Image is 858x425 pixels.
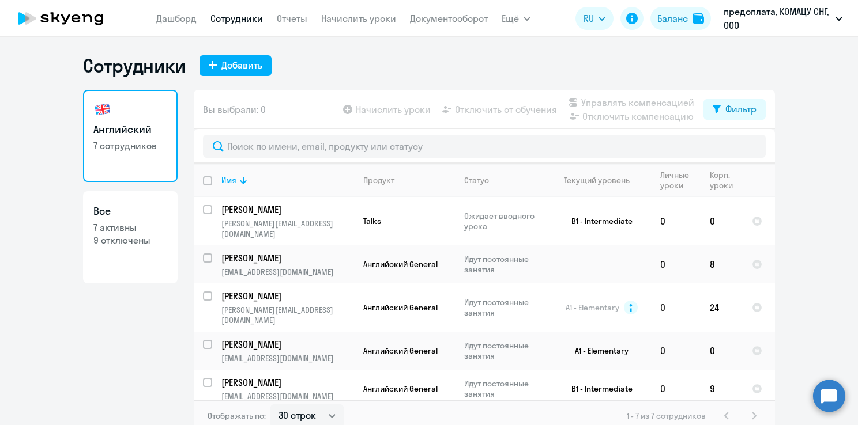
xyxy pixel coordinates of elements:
p: [EMAIL_ADDRESS][DOMAIN_NAME] [221,353,353,363]
a: Дашборд [156,13,197,24]
button: RU [575,7,614,30]
button: Фильтр [703,99,766,120]
td: 0 [651,370,701,408]
td: 0 [701,332,743,370]
a: [PERSON_NAME] [221,376,353,389]
p: [PERSON_NAME] [221,252,352,264]
p: Идут постоянные занятия [464,254,543,275]
p: [EMAIL_ADDRESS][DOMAIN_NAME] [221,267,353,277]
h3: Все [93,204,167,219]
div: Текущий уровень [553,175,650,185]
div: Корп. уроки [710,170,735,191]
span: RU [584,12,594,25]
div: Баланс [657,12,688,25]
span: Английский General [363,346,438,356]
div: Текущий уровень [564,175,630,185]
a: [PERSON_NAME] [221,252,353,264]
p: [EMAIL_ADDRESS][DOMAIN_NAME] [221,391,353,401]
p: предоплата, КОМАЦУ СНГ, ООО [724,5,831,32]
h1: Сотрудники [83,54,186,77]
h3: Английский [93,122,167,137]
img: english [93,100,112,119]
p: Идут постоянные занятия [464,378,543,399]
p: [PERSON_NAME] [221,376,352,389]
a: Начислить уроки [321,13,396,24]
p: 7 сотрудников [93,139,167,152]
div: Статус [464,175,489,185]
button: Балансbalance [650,7,711,30]
div: Продукт [363,175,454,185]
p: [PERSON_NAME][EMAIL_ADDRESS][DOMAIN_NAME] [221,218,353,239]
div: Добавить [221,58,262,72]
p: 9 отключены [93,234,167,246]
p: [PERSON_NAME] [221,338,352,351]
td: 0 [651,283,701,332]
td: B1 - Intermediate [544,197,651,245]
span: Английский General [363,384,438,394]
span: 1 - 7 из 7 сотрудников [627,411,706,421]
a: Английский7 сотрудников [83,90,178,182]
a: [PERSON_NAME] [221,203,353,216]
a: [PERSON_NAME] [221,290,353,302]
span: Talks [363,216,381,226]
p: [PERSON_NAME][EMAIL_ADDRESS][DOMAIN_NAME] [221,305,353,325]
div: Личные уроки [660,170,700,191]
p: 7 активны [93,221,167,234]
td: 0 [651,332,701,370]
span: Английский General [363,259,438,270]
span: Английский General [363,302,438,313]
td: 9 [701,370,743,408]
a: [PERSON_NAME] [221,338,353,351]
td: B1 - Intermediate [544,370,651,408]
td: 0 [701,197,743,245]
div: Корп. уроки [710,170,742,191]
td: 24 [701,283,743,332]
input: Поиск по имени, email, продукту или статусу [203,135,766,158]
a: Отчеты [277,13,307,24]
span: Вы выбрали: 0 [203,103,266,116]
td: 0 [651,245,701,283]
p: Ожидает вводного урока [464,211,543,232]
td: 0 [651,197,701,245]
span: A1 - Elementary [566,302,619,313]
a: Документооборот [410,13,488,24]
p: Идут постоянные занятия [464,297,543,318]
span: Отображать по: [208,411,266,421]
a: Все7 активны9 отключены [83,191,178,283]
p: [PERSON_NAME] [221,203,352,216]
span: Ещё [502,12,519,25]
div: Личные уроки [660,170,693,191]
td: 8 [701,245,743,283]
img: balance [693,13,704,24]
p: Идут постоянные занятия [464,340,543,361]
a: Сотрудники [210,13,263,24]
div: Имя [221,175,353,185]
button: Ещё [502,7,530,30]
div: Фильтр [725,102,757,116]
button: предоплата, КОМАЦУ СНГ, ООО [718,5,848,32]
button: Добавить [200,55,272,76]
div: Имя [221,175,236,185]
div: Статус [464,175,543,185]
p: [PERSON_NAME] [221,290,352,302]
div: Продукт [363,175,394,185]
td: A1 - Elementary [544,332,651,370]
